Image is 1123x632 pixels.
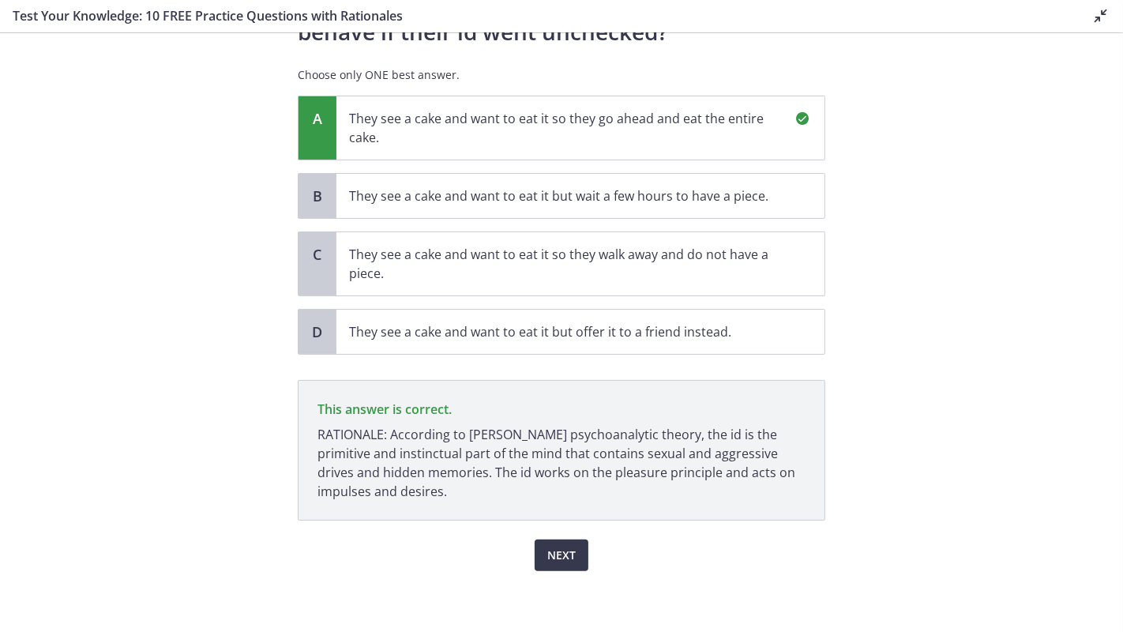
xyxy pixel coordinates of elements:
span: A [308,109,327,128]
p: Choose only ONE best answer. [298,67,825,83]
span: B [308,186,327,205]
p: They see a cake and want to eat it but wait a few hours to have a piece. [349,186,780,205]
p: RATIONALE: According to [PERSON_NAME] psychoanalytic theory, the id is the primitive and instinct... [317,425,806,501]
button: Next [535,540,588,571]
span: D [308,322,327,341]
span: C [308,245,327,264]
p: They see a cake and want to eat it so they go ahead and eat the entire cake. [349,109,780,147]
span: This answer is correct. [317,401,452,418]
h3: Test Your Knowledge: 10 FREE Practice Questions with Rationales [13,6,1066,25]
p: They see a cake and want to eat it but offer it to a friend instead. [349,322,780,341]
span: Next [547,546,576,565]
p: They see a cake and want to eat it so they walk away and do not have a piece. [349,245,780,283]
